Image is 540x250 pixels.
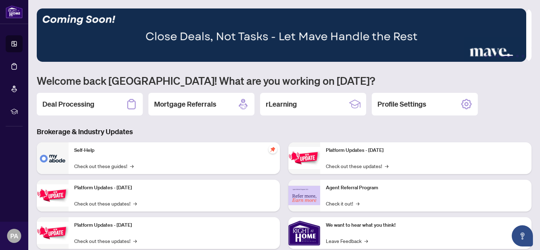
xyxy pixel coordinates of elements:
[385,162,388,170] span: →
[133,237,137,245] span: →
[74,221,274,229] p: Platform Updates - [DATE]
[326,200,359,207] a: Check it out!→
[74,237,137,245] a: Check out these updates!→
[74,162,134,170] a: Check out these guides!→
[364,237,368,245] span: →
[74,184,274,192] p: Platform Updates - [DATE]
[496,55,499,58] button: 3
[269,145,277,154] span: pushpin
[37,184,69,207] img: Platform Updates - September 16, 2025
[130,162,134,170] span: →
[37,127,532,137] h3: Brokerage & Industry Updates
[512,225,533,246] button: Open asap
[74,200,137,207] a: Check out these updates!→
[516,55,519,58] button: 5
[10,231,18,241] span: PA
[288,217,320,249] img: We want to hear what you think!
[326,221,526,229] p: We want to hear what you think!
[377,99,426,109] h2: Profile Settings
[288,186,320,205] img: Agent Referral Program
[74,147,274,154] p: Self-Help
[485,55,488,58] button: 1
[266,99,297,109] h2: rLearning
[326,147,526,154] p: Platform Updates - [DATE]
[356,200,359,207] span: →
[326,237,368,245] a: Leave Feedback→
[288,147,320,169] img: Platform Updates - June 23, 2025
[502,55,513,58] button: 4
[6,5,23,18] img: logo
[42,99,94,109] h2: Deal Processing
[37,222,69,244] img: Platform Updates - July 21, 2025
[37,8,526,62] img: Slide 3
[491,55,493,58] button: 2
[133,200,137,207] span: →
[326,184,526,192] p: Agent Referral Program
[326,162,388,170] a: Check out these updates!→
[154,99,216,109] h2: Mortgage Referrals
[37,74,532,87] h1: Welcome back [GEOGRAPHIC_DATA]! What are you working on [DATE]?
[522,55,524,58] button: 6
[37,142,69,174] img: Self-Help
